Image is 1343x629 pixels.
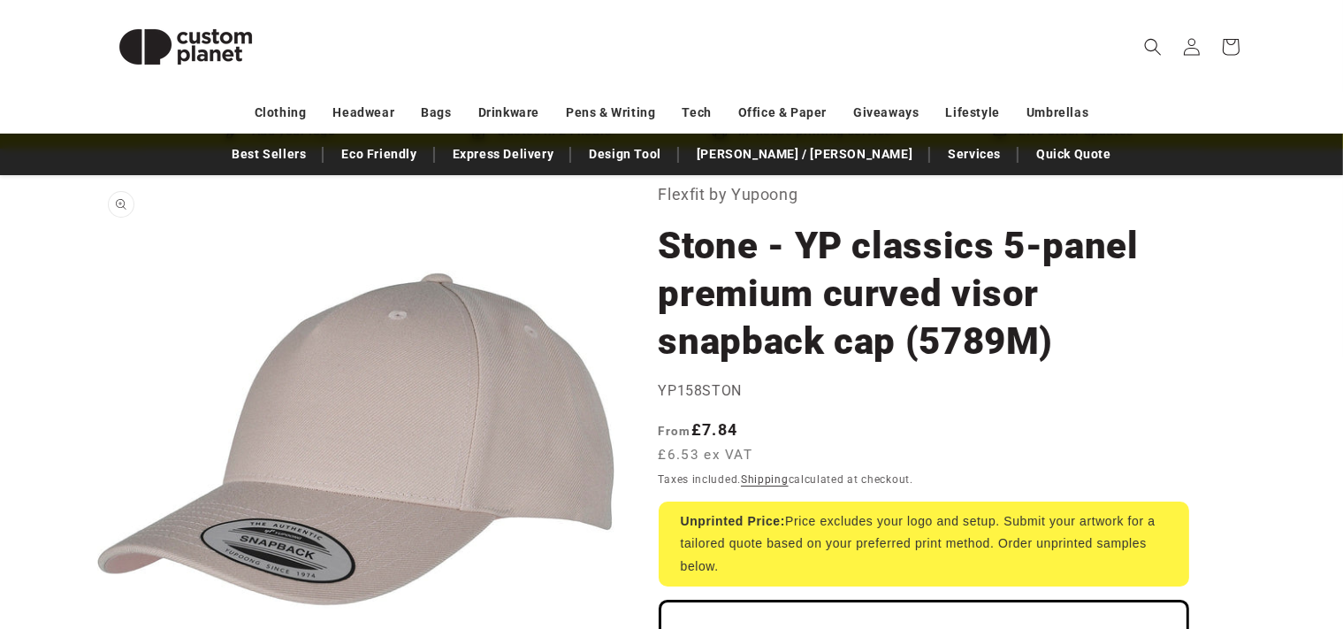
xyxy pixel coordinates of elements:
a: Services [939,139,1010,170]
summary: Search [1133,27,1172,66]
strong: £7.84 [659,420,738,439]
a: Giveaways [853,97,919,128]
span: From [659,424,691,438]
a: Office & Paper [738,97,827,128]
a: Drinkware [478,97,539,128]
a: Quick Quote [1027,139,1120,170]
p: Flexfit by Yupoong [659,180,1189,209]
a: Bags [421,97,451,128]
a: [PERSON_NAME] / [PERSON_NAME] [688,139,921,170]
span: YP158STON [659,382,742,399]
img: Custom Planet [97,7,274,87]
a: Lifestyle [946,97,1000,128]
h1: Stone - YP classics 5-panel premium curved visor snapback cap (5789M) [659,222,1189,365]
a: Best Sellers [223,139,315,170]
span: £6.53 ex VAT [659,445,753,465]
a: Express Delivery [444,139,563,170]
div: Taxes included. calculated at checkout. [659,471,1189,488]
a: Clothing [255,97,307,128]
a: Tech [682,97,711,128]
a: Umbrellas [1026,97,1088,128]
div: Price excludes your logo and setup. Submit your artwork for a tailored quote based on your prefer... [659,502,1189,587]
a: Design Tool [580,139,670,170]
a: Pens & Writing [566,97,655,128]
strong: Unprinted Price: [681,514,786,528]
a: Headwear [332,97,394,128]
a: Shipping [741,473,789,486]
a: Eco Friendly [332,139,425,170]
